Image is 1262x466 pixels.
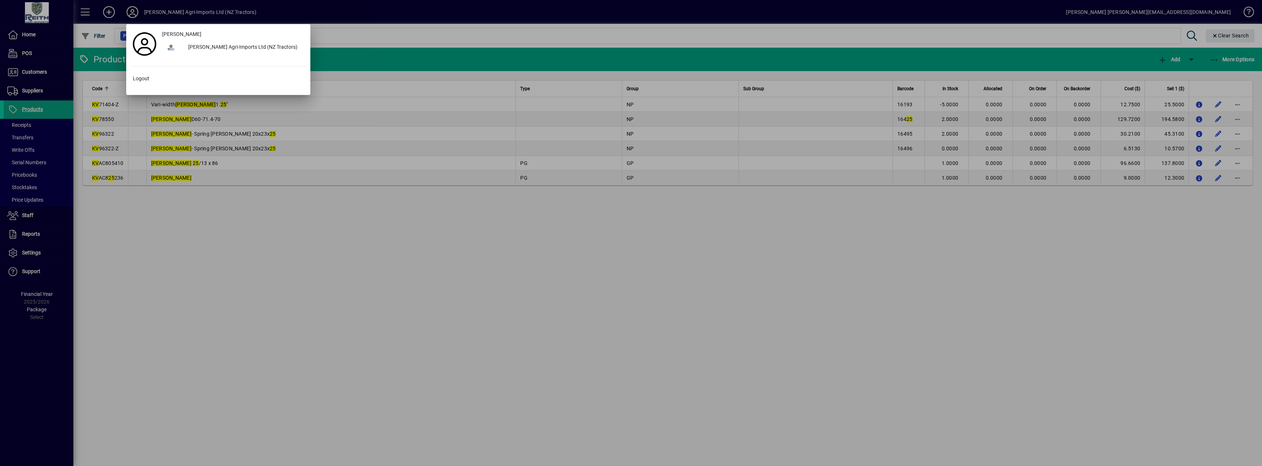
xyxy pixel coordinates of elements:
button: [PERSON_NAME] Agri-Imports Ltd (NZ Tractors) [159,41,307,54]
button: Logout [130,72,307,85]
span: [PERSON_NAME] [162,30,201,38]
div: [PERSON_NAME] Agri-Imports Ltd (NZ Tractors) [182,41,307,54]
a: Profile [130,37,159,51]
span: Logout [133,75,149,82]
a: [PERSON_NAME] [159,28,307,41]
